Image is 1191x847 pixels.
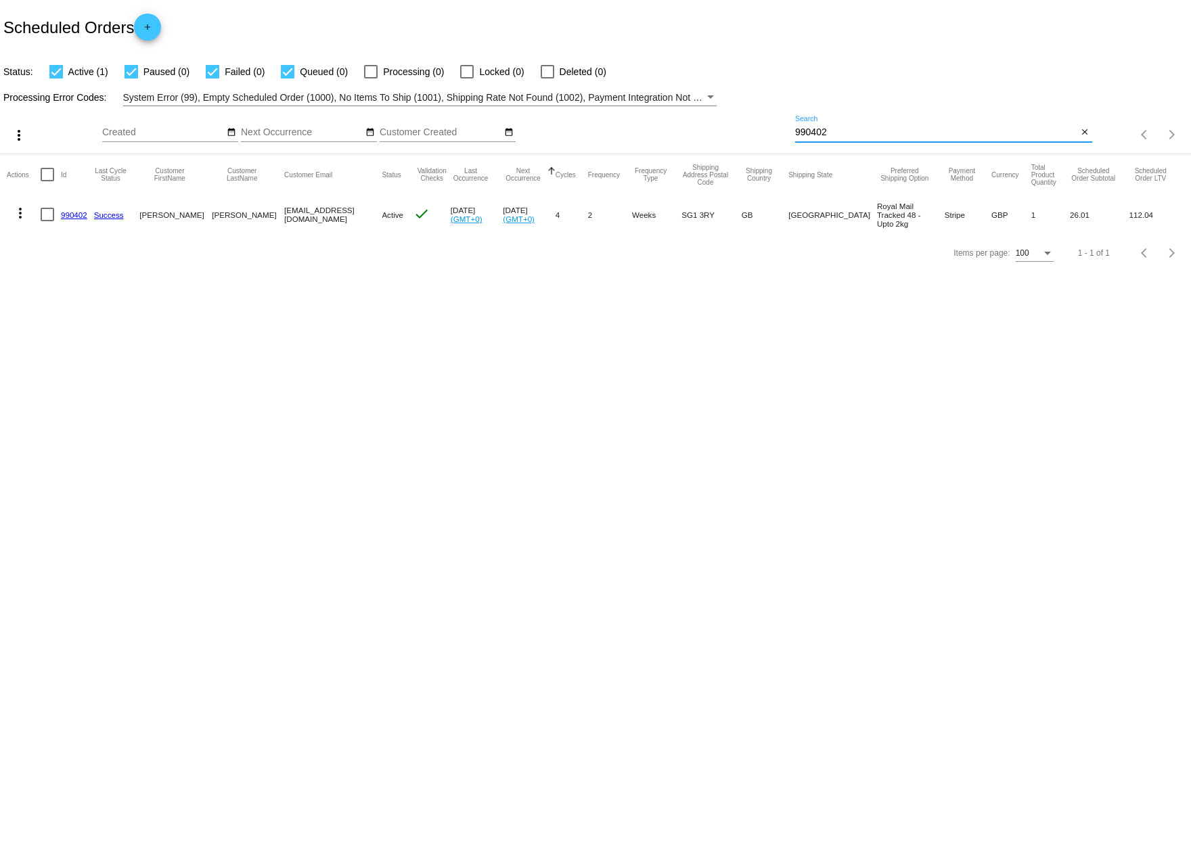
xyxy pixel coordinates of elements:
[227,127,236,138] mat-icon: date_range
[3,92,107,103] span: Processing Error Codes:
[795,127,1078,138] input: Search
[1016,249,1054,258] mat-select: Items per page:
[877,167,932,182] button: Change sorting for PreferredShippingOption
[212,167,272,182] button: Change sorting for CustomerLastName
[241,127,363,138] input: Next Occurrence
[1078,126,1092,140] button: Clear
[503,195,555,234] mat-cell: [DATE]
[284,170,332,179] button: Change sorting for CustomerEmail
[139,22,156,39] mat-icon: add
[139,167,200,182] button: Change sorting for CustomerFirstName
[788,170,832,179] button: Change sorting for ShippingState
[123,89,717,106] mat-select: Filter by Processing Error Codes
[479,64,524,80] span: Locked (0)
[588,170,620,179] button: Change sorting for Frequency
[413,154,451,195] mat-header-cell: Validation Checks
[413,206,430,222] mat-icon: check
[991,170,1019,179] button: Change sorting for CurrencyIso
[788,195,877,234] mat-cell: [GEOGRAPHIC_DATA]
[11,127,27,143] mat-icon: more_vert
[632,167,669,182] button: Change sorting for FrequencyType
[556,170,576,179] button: Change sorting for Cycles
[1070,167,1117,182] button: Change sorting for Subtotal
[94,210,124,219] a: Success
[1159,239,1186,267] button: Next page
[94,167,128,182] button: Change sorting for LastProcessingCycleId
[300,64,348,80] span: Queued (0)
[12,205,28,221] mat-icon: more_vert
[68,64,108,80] span: Active (1)
[1129,167,1172,182] button: Change sorting for LifetimeValue
[212,195,284,234] mat-cell: [PERSON_NAME]
[3,66,33,77] span: Status:
[560,64,606,80] span: Deleted (0)
[1131,239,1159,267] button: Previous page
[102,127,224,138] input: Created
[451,167,491,182] button: Change sorting for LastOccurrenceUtc
[588,195,632,234] mat-cell: 2
[504,127,514,138] mat-icon: date_range
[451,214,482,223] a: (GMT+0)
[742,167,776,182] button: Change sorting for ShippingCountry
[632,195,681,234] mat-cell: Weeks
[953,248,1010,258] div: Items per page:
[1070,195,1129,234] mat-cell: 26.01
[7,154,41,195] mat-header-cell: Actions
[139,195,212,234] mat-cell: [PERSON_NAME]
[143,64,189,80] span: Paused (0)
[945,195,991,234] mat-cell: Stripe
[1159,121,1186,148] button: Next page
[556,195,588,234] mat-cell: 4
[1129,195,1184,234] mat-cell: 112.04
[380,127,501,138] input: Customer Created
[383,64,444,80] span: Processing (0)
[681,195,742,234] mat-cell: SG1 3RY
[1078,248,1110,258] div: 1 - 1 of 1
[382,170,401,179] button: Change sorting for Status
[284,195,382,234] mat-cell: [EMAIL_ADDRESS][DOMAIN_NAME]
[1131,121,1159,148] button: Previous page
[742,195,788,234] mat-cell: GB
[1016,248,1029,258] span: 100
[1080,127,1089,138] mat-icon: close
[991,195,1031,234] mat-cell: GBP
[877,195,945,234] mat-cell: Royal Mail Tracked 48 - Upto 2kg
[3,14,161,41] h2: Scheduled Orders
[1031,154,1070,195] mat-header-cell: Total Product Quantity
[681,164,729,186] button: Change sorting for ShippingPostcode
[503,214,535,223] a: (GMT+0)
[61,210,87,219] a: 990402
[225,64,265,80] span: Failed (0)
[945,167,979,182] button: Change sorting for PaymentMethod.Type
[1031,195,1070,234] mat-cell: 1
[365,127,375,138] mat-icon: date_range
[61,170,66,179] button: Change sorting for Id
[451,195,503,234] mat-cell: [DATE]
[503,167,543,182] button: Change sorting for NextOccurrenceUtc
[382,210,403,219] span: Active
